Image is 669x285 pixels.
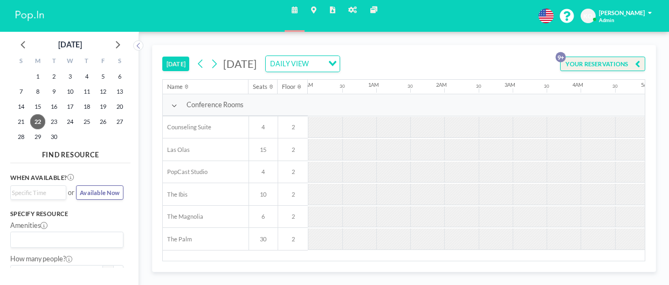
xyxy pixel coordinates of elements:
span: Tuesday, September 16, 2025 [46,99,61,114]
span: Tuesday, September 23, 2025 [46,114,61,129]
img: organization-logo [13,8,46,25]
span: 4 [249,123,278,131]
button: + [113,265,123,280]
input: Search for option [12,188,60,197]
span: KO [583,12,592,20]
span: Saturday, September 20, 2025 [112,99,127,114]
span: Monday, September 8, 2025 [30,84,45,99]
div: Search for option [11,186,66,199]
span: Wednesday, September 17, 2025 [63,99,78,114]
h3: Specify resource [10,210,123,218]
span: Saturday, September 6, 2025 [112,69,127,84]
div: 30 [340,84,345,89]
div: T [46,55,62,69]
span: 2 [278,191,308,198]
span: [PERSON_NAME] [599,9,645,16]
span: Friday, September 19, 2025 [95,99,111,114]
label: Amenities [10,221,47,230]
div: 30 [476,84,481,89]
div: 5AM [641,82,652,88]
div: 30 [544,84,549,89]
div: 4AM [573,82,583,88]
span: Friday, September 5, 2025 [95,69,111,84]
span: 6 [249,213,278,220]
span: Sunday, September 14, 2025 [13,99,29,114]
span: The Palm [163,235,192,243]
div: 30 [408,84,413,89]
span: Monday, September 15, 2025 [30,99,45,114]
div: S [112,55,128,69]
span: 30 [249,235,278,243]
span: Monday, September 1, 2025 [30,69,45,84]
span: Monday, September 29, 2025 [30,129,45,144]
h4: FIND RESOURCE [10,147,130,159]
div: Seats [253,83,267,91]
span: 2 [278,213,308,220]
span: Conference Rooms [187,101,243,109]
input: Search for option [312,58,322,69]
div: 30 [612,84,618,89]
div: F [95,55,111,69]
span: Wednesday, September 3, 2025 [63,69,78,84]
span: 2 [278,168,308,176]
button: Available Now [76,185,124,200]
span: Admin [599,17,614,24]
span: 2 [278,146,308,154]
span: Las Olas [163,146,190,154]
span: Friday, September 26, 2025 [95,114,111,129]
span: Sunday, September 28, 2025 [13,129,29,144]
div: 3AM [505,82,515,88]
span: Available Now [80,189,120,196]
input: Search for option [12,234,117,246]
span: The Ibis [163,191,188,198]
div: 2AM [436,82,447,88]
span: Wednesday, September 10, 2025 [63,84,78,99]
span: DAILY VIEW [268,58,310,69]
button: - [103,265,113,280]
div: Floor [282,83,295,91]
span: Tuesday, September 9, 2025 [46,84,61,99]
span: Thursday, September 4, 2025 [79,69,94,84]
p: 9+ [556,52,566,62]
span: PopCast Studio [163,168,208,176]
span: Thursday, September 25, 2025 [79,114,94,129]
div: Name [167,83,183,91]
div: W [62,55,78,69]
button: YOUR RESERVATIONS9+ [560,57,645,72]
span: Counseling Suite [163,123,211,131]
span: or [68,189,74,197]
span: Saturday, September 27, 2025 [112,114,127,129]
button: [DATE] [162,57,189,72]
span: Tuesday, September 2, 2025 [46,69,61,84]
span: 2 [278,123,308,131]
span: Thursday, September 11, 2025 [79,84,94,99]
div: T [79,55,95,69]
span: Wednesday, September 24, 2025 [63,114,78,129]
span: 10 [249,191,278,198]
div: Search for option [266,56,339,72]
span: Thursday, September 18, 2025 [79,99,94,114]
label: How many people? [10,255,73,263]
div: 1AM [368,82,379,88]
span: Tuesday, September 30, 2025 [46,129,61,144]
span: Monday, September 22, 2025 [30,114,45,129]
span: [DATE] [223,57,257,70]
span: Sunday, September 21, 2025 [13,114,29,129]
div: [DATE] [58,37,82,52]
span: 4 [249,168,278,176]
span: 2 [278,235,308,243]
span: Friday, September 12, 2025 [95,84,111,99]
span: Sunday, September 7, 2025 [13,84,29,99]
div: Search for option [11,232,123,248]
span: 15 [249,146,278,154]
span: Saturday, September 13, 2025 [112,84,127,99]
div: M [29,55,45,69]
span: The Magnolia [163,213,203,220]
div: S [13,55,29,69]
